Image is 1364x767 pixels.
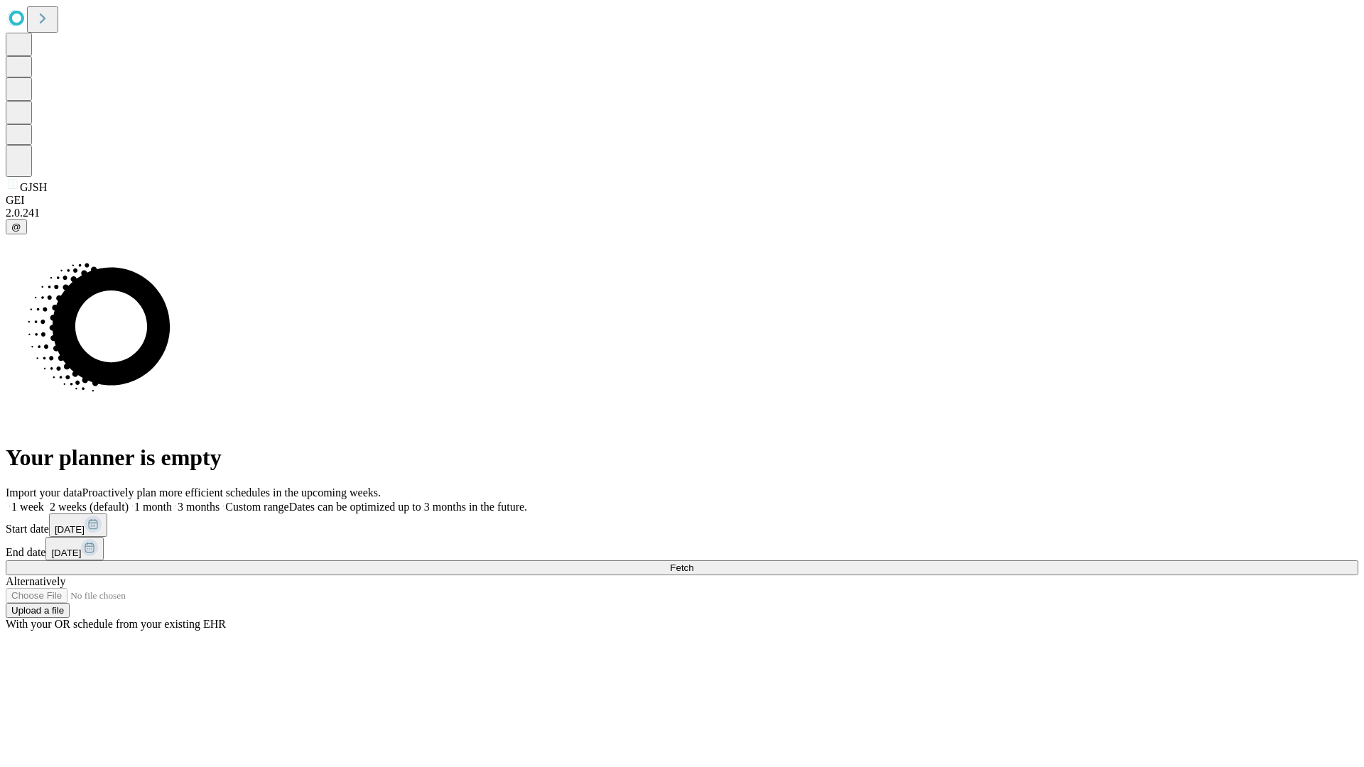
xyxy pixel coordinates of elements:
button: [DATE] [45,537,104,560]
span: 3 months [178,501,220,513]
span: [DATE] [55,524,85,535]
span: Proactively plan more efficient schedules in the upcoming weeks. [82,486,381,499]
span: GJSH [20,181,47,193]
span: [DATE] [51,548,81,558]
span: @ [11,222,21,232]
span: 1 week [11,501,44,513]
span: 2 weeks (default) [50,501,129,513]
span: Fetch [670,562,693,573]
div: Start date [6,513,1358,537]
h1: Your planner is empty [6,445,1358,471]
button: @ [6,219,27,234]
button: Fetch [6,560,1358,575]
span: 1 month [134,501,172,513]
button: Upload a file [6,603,70,618]
span: With your OR schedule from your existing EHR [6,618,226,630]
span: Alternatively [6,575,65,587]
span: Import your data [6,486,82,499]
span: Dates can be optimized up to 3 months in the future. [289,501,527,513]
button: [DATE] [49,513,107,537]
span: Custom range [225,501,288,513]
div: 2.0.241 [6,207,1358,219]
div: End date [6,537,1358,560]
div: GEI [6,194,1358,207]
